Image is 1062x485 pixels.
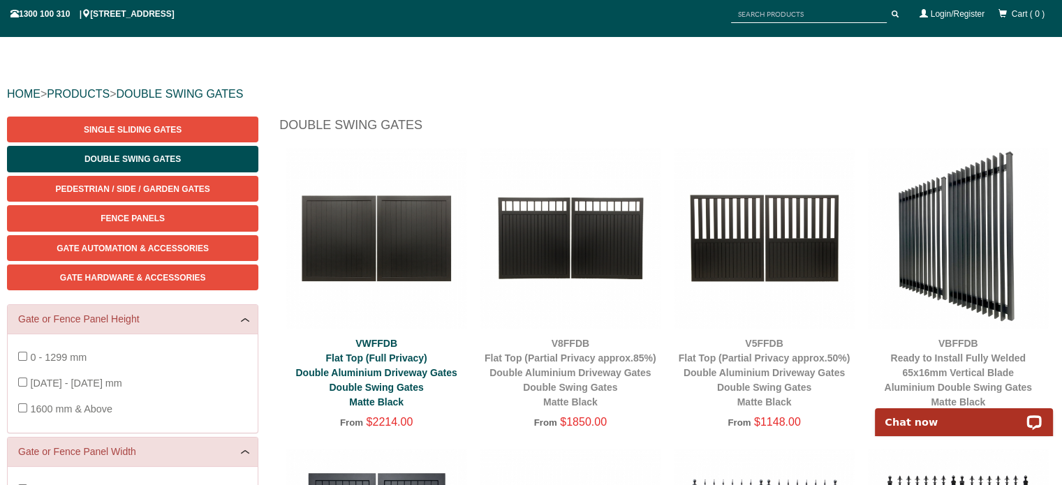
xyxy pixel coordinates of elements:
img: VBFFDB - Ready to Install Fully Welded 65x16mm Vertical Blade - Aluminium Double Swing Gates - Ma... [868,148,1048,328]
span: $1148.00 [754,416,801,428]
span: Gate Hardware & Accessories [60,273,206,283]
a: Login/Register [931,9,984,19]
input: SEARCH PRODUCTS [731,6,887,23]
a: HOME [7,88,40,100]
span: Gate Automation & Accessories [57,244,209,253]
iframe: LiveChat chat widget [866,392,1062,436]
a: Gate Automation & Accessories [7,235,258,261]
span: Double Swing Gates [84,154,181,164]
a: Gate Hardware & Accessories [7,264,258,290]
a: V8FFDBFlat Top (Partial Privacy approx.85%)Double Aluminium Driveway GatesDouble Swing GatesMatte... [485,338,656,408]
div: > > [7,72,1055,117]
a: Fence Panels [7,205,258,231]
a: Pedestrian / Side / Garden Gates [7,176,258,202]
span: 1600 mm & Above [30,403,112,415]
a: Double Swing Gates [7,146,258,172]
img: V8FFDB - Flat Top (Partial Privacy approx.85%) - Double Aluminium Driveway Gates - Double Swing G... [480,148,661,328]
img: V5FFDB - Flat Top (Partial Privacy approx.50%) - Double Aluminium Driveway Gates - Double Swing G... [674,148,855,328]
span: From [534,417,557,428]
a: PRODUCTS [47,88,110,100]
a: Gate or Fence Panel Height [18,312,247,327]
img: VWFFDB - Flat Top (Full Privacy) - Double Aluminium Driveway Gates - Double Swing Gates - Matte B... [286,148,466,328]
a: VWFFDBFlat Top (Full Privacy)Double Aluminium Driveway GatesDouble Swing GatesMatte Black [295,338,457,408]
a: Single Sliding Gates [7,117,258,142]
span: Single Sliding Gates [84,125,182,135]
span: Fence Panels [101,214,165,223]
span: [DATE] - [DATE] mm [30,378,121,389]
span: $1850.00 [560,416,607,428]
a: Gate or Fence Panel Width [18,445,247,459]
a: V5FFDBFlat Top (Partial Privacy approx.50%)Double Aluminium Driveway GatesDouble Swing GatesMatte... [679,338,850,408]
span: 1300 100 310 | [STREET_ADDRESS] [10,9,175,19]
span: Pedestrian / Side / Garden Gates [56,184,210,194]
span: From [340,417,363,428]
span: 0 - 1299 mm [30,352,87,363]
span: $2214.00 [367,416,413,428]
h1: Double Swing Gates [279,117,1055,141]
span: From [728,417,751,428]
span: Cart ( 0 ) [1012,9,1045,19]
a: DOUBLE SWING GATES [116,88,243,100]
a: VBFFDBReady to Install Fully Welded 65x16mm Vertical BladeAluminium Double Swing GatesMatte Black [884,338,1032,408]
